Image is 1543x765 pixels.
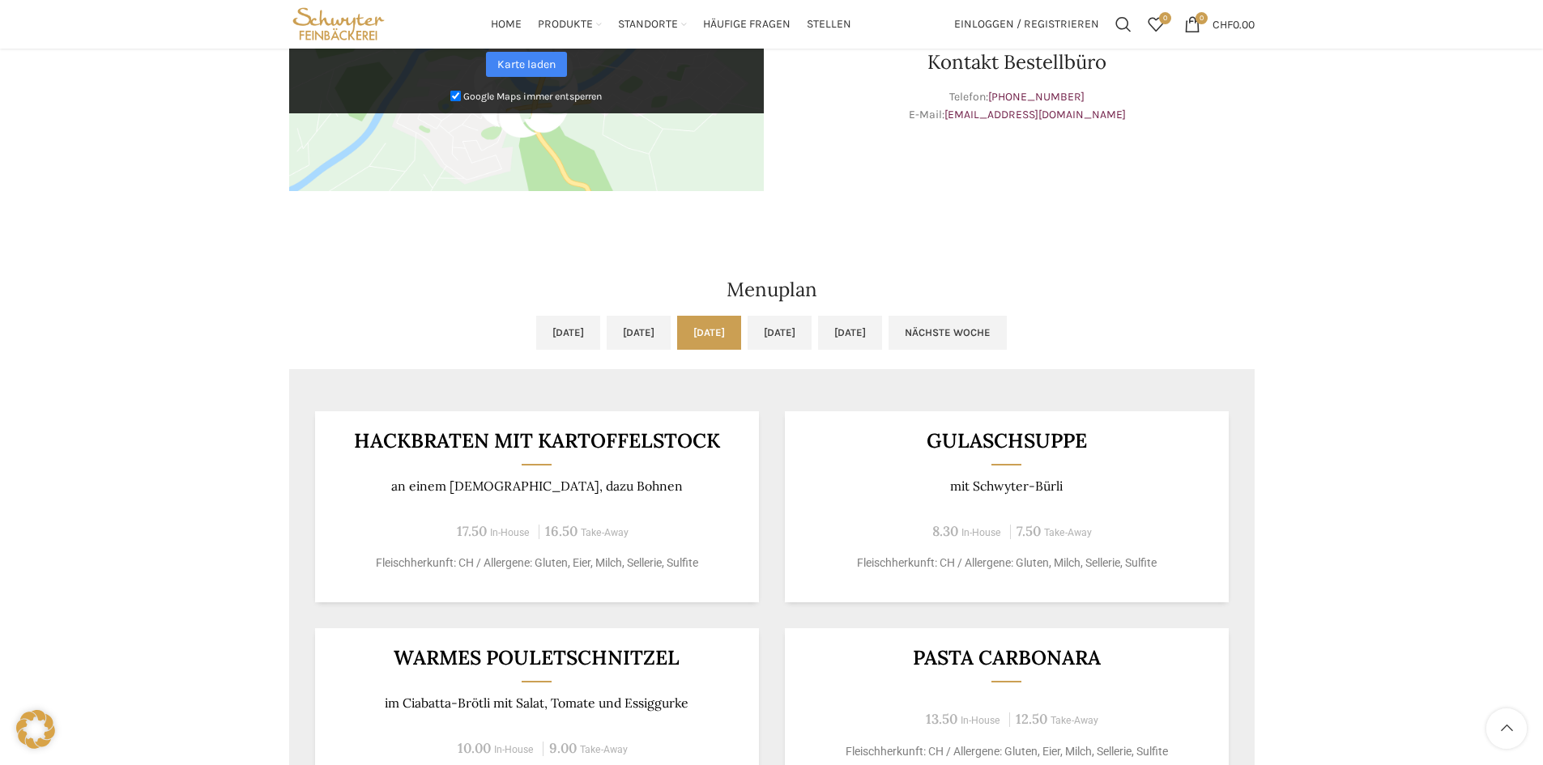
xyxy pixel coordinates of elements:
a: Produkte [538,8,602,40]
h3: Gulaschsuppe [804,431,1208,451]
a: [EMAIL_ADDRESS][DOMAIN_NAME] [944,108,1126,121]
p: Fleischherkunft: CH / Allergene: Gluten, Milch, Sellerie, Sulfite [804,555,1208,572]
span: Take-Away [1044,527,1092,538]
span: 0 [1196,12,1208,24]
h3: Warmes Pouletschnitzel [335,648,739,668]
span: 9.00 [549,739,577,757]
span: 8.30 [932,522,958,540]
a: Home [491,8,522,40]
span: 17.50 [457,522,487,540]
h2: Menuplan [289,280,1255,300]
a: Standorte [618,8,687,40]
span: Stellen [807,17,851,32]
a: Scroll to top button [1486,708,1527,749]
h2: Kontakt Bestellbüro [780,53,1255,72]
span: 7.50 [1017,522,1041,540]
p: Telefon: E-Mail: [780,88,1255,125]
a: [DATE] [536,316,600,350]
a: Karte laden [486,52,567,77]
a: [DATE] [677,316,741,350]
span: 0 [1159,12,1171,24]
p: an einem [DEMOGRAPHIC_DATA], dazu Bohnen [335,478,739,494]
span: 12.50 [1016,710,1047,728]
a: [DATE] [607,316,671,350]
span: Take-Away [581,527,629,538]
a: [PHONE_NUMBER] [988,90,1085,104]
span: Standorte [618,17,678,32]
span: CHF [1213,17,1233,31]
span: 16.50 [545,522,578,540]
h3: Hackbraten mit Kartoffelstock [335,431,739,451]
a: Einloggen / Registrieren [946,8,1107,40]
span: In-House [961,715,1000,726]
span: In-House [494,744,534,755]
span: Produkte [538,17,593,32]
p: Fleischherkunft: CH / Allergene: Gluten, Eier, Milch, Sellerie, Sulfite [804,743,1208,760]
p: Fleischherkunft: CH / Allergene: Gluten, Eier, Milch, Sellerie, Sulfite [335,555,739,572]
a: Site logo [289,16,389,30]
small: Google Maps immer entsperren [463,91,602,102]
span: Take-Away [580,744,628,755]
span: In-House [490,527,530,538]
a: Suchen [1107,8,1140,40]
span: Einloggen / Registrieren [954,19,1099,30]
div: Main navigation [396,8,945,40]
span: Home [491,17,522,32]
p: im Ciabatta-Brötli mit Salat, Tomate und Essiggurke [335,695,739,711]
div: Meine Wunschliste [1140,8,1172,40]
h3: Pasta Carbonara [804,648,1208,668]
span: 13.50 [926,710,957,728]
input: Google Maps immer entsperren [450,91,461,101]
span: Take-Away [1051,715,1098,726]
span: In-House [961,527,1001,538]
a: Häufige Fragen [703,8,791,40]
a: 0 CHF0.00 [1176,8,1263,40]
a: [DATE] [748,316,812,350]
a: [DATE] [818,316,882,350]
a: Stellen [807,8,851,40]
p: mit Schwyter-Bürli [804,478,1208,494]
a: Nächste Woche [889,316,1007,350]
bdi: 0.00 [1213,17,1255,31]
span: Häufige Fragen [703,17,791,32]
span: 10.00 [458,739,491,757]
a: 0 [1140,8,1172,40]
